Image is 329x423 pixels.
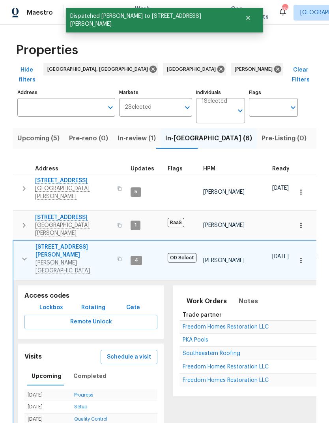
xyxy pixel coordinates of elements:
span: [DATE] [272,185,289,191]
button: Gate [120,300,146,315]
label: Address [17,90,115,95]
span: Upcoming [32,371,62,381]
button: Open [182,102,193,113]
button: Open [288,102,299,113]
a: Quality Control [74,417,107,421]
span: [DATE] [272,254,289,259]
span: Schedule a visit [107,352,151,362]
span: Freedom Homes Restoration LLC [183,378,269,383]
a: Freedom Homes Restoration LLC [183,325,269,329]
span: Notes [239,296,258,307]
button: Schedule a visit [101,350,157,364]
h5: Access codes [24,292,157,300]
span: [PERSON_NAME] [203,258,245,263]
span: 1 Selected [202,98,227,105]
span: Gate [123,303,142,313]
span: Pre-Listing (0) [262,133,307,144]
span: Lockbox [39,303,63,313]
a: Southeastern Roofing [183,351,240,356]
td: [DATE] [24,401,71,413]
button: Open [235,105,246,116]
label: Flags [249,90,298,95]
span: 2 Selected [125,104,151,111]
a: PKA Pools [183,338,208,342]
h5: Visits [24,353,42,361]
span: Completed [73,371,107,381]
div: [GEOGRAPHIC_DATA], [GEOGRAPHIC_DATA] [43,63,158,76]
button: Open [105,102,116,113]
span: [PERSON_NAME] [235,65,276,73]
span: Dispatched [PERSON_NAME] to [STREET_ADDRESS][PERSON_NAME] [66,8,235,32]
div: Earliest renovation start date (first business day after COE or Checkout) [272,166,297,172]
span: Clear Filters [288,65,313,85]
span: Geo Assignments [231,5,269,21]
a: Setup [74,404,87,409]
div: [GEOGRAPHIC_DATA] [163,63,226,76]
span: In-[GEOGRAPHIC_DATA] (6) [165,133,252,144]
span: Ready [272,166,290,172]
button: Hide filters [13,63,41,87]
button: Clear Filters [285,63,316,87]
span: Pre-reno (0) [69,133,108,144]
span: In-review (1) [118,133,156,144]
button: Rotating [78,300,108,315]
span: [GEOGRAPHIC_DATA], [GEOGRAPHIC_DATA] [47,65,151,73]
button: Lockbox [36,300,66,315]
a: Freedom Homes Restoration LLC [183,364,269,369]
span: Work Orders [187,296,227,307]
button: Close [235,10,261,26]
span: Trade partner [183,312,222,318]
div: [PERSON_NAME] [231,63,283,76]
label: Individuals [196,90,245,95]
span: Properties [16,46,78,54]
span: [PERSON_NAME] [203,189,245,195]
span: [PERSON_NAME] [203,223,245,228]
span: Southeastern Roofing [183,351,240,356]
a: Freedom Homes Restoration LLC [183,378,269,383]
span: Rotating [81,303,105,313]
span: [GEOGRAPHIC_DATA] [167,65,219,73]
td: [DATE] [24,389,71,401]
span: Maestro [27,9,53,17]
span: Remote Unlock [31,317,151,327]
div: 65 [282,5,288,13]
label: Markets [119,90,193,95]
span: Hide filters [16,65,38,85]
button: Remote Unlock [24,315,157,329]
span: Upcoming (5) [17,133,60,144]
span: Address [35,166,58,172]
span: Work Orders [135,5,155,21]
a: Progress [74,393,93,397]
